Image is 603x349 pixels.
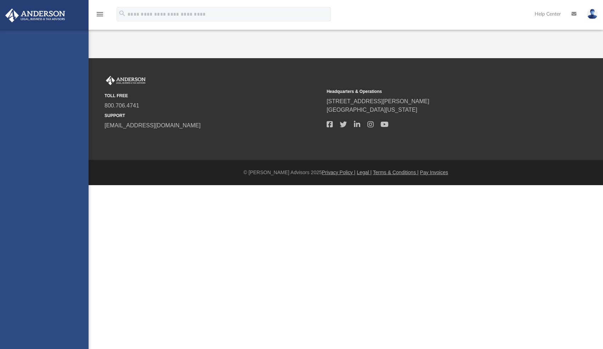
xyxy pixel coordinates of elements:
[105,93,322,99] small: TOLL FREE
[327,107,417,113] a: [GEOGRAPHIC_DATA][US_STATE]
[327,98,429,104] a: [STREET_ADDRESS][PERSON_NAME]
[105,103,139,109] a: 800.706.4741
[322,170,356,175] a: Privacy Policy |
[96,13,104,18] a: menu
[420,170,448,175] a: Pay Invoices
[105,112,322,119] small: SUPPORT
[327,88,544,95] small: Headquarters & Operations
[587,9,598,19] img: User Pic
[96,10,104,18] i: menu
[373,170,419,175] a: Terms & Conditions |
[105,122,201,128] a: [EMAIL_ADDRESS][DOMAIN_NAME]
[89,169,603,176] div: © [PERSON_NAME] Advisors 2025
[105,76,147,85] img: Anderson Advisors Platinum Portal
[3,9,67,22] img: Anderson Advisors Platinum Portal
[118,10,126,17] i: search
[357,170,372,175] a: Legal |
